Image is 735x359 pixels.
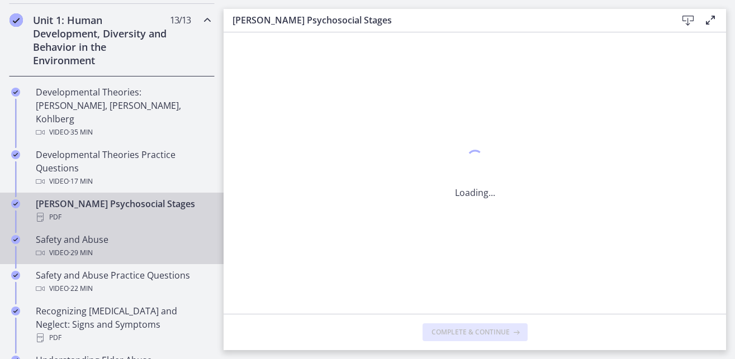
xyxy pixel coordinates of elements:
h3: [PERSON_NAME] Psychosocial Stages [233,13,659,27]
i: Completed [11,271,20,280]
h2: Unit 1: Human Development, Diversity and Behavior in the Environment [33,13,169,67]
div: 1 [455,147,495,173]
div: PDF [36,331,210,344]
p: Loading... [455,186,495,199]
div: [PERSON_NAME] Psychosocial Stages [36,197,210,224]
div: Safety and Abuse [36,233,210,260]
i: Completed [11,199,20,208]
span: · 35 min [69,126,93,139]
span: · 22 min [69,282,93,295]
button: Complete & continue [423,323,528,341]
span: · 17 min [69,175,93,188]
div: Video [36,282,210,295]
div: PDF [36,210,210,224]
div: Recognizing [MEDICAL_DATA] and Neglect: Signs and Symptoms [36,304,210,344]
span: Complete & continue [431,328,510,337]
i: Completed [11,88,20,97]
span: · 29 min [69,246,93,260]
span: 13 / 13 [170,13,191,27]
div: Developmental Theories Practice Questions [36,148,210,188]
i: Completed [10,13,23,27]
div: Safety and Abuse Practice Questions [36,269,210,295]
div: Video [36,175,210,188]
div: Video [36,246,210,260]
div: Developmental Theories: [PERSON_NAME], [PERSON_NAME], Kohlberg [36,85,210,139]
i: Completed [11,235,20,244]
i: Completed [11,150,20,159]
div: Video [36,126,210,139]
i: Completed [11,307,20,315]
